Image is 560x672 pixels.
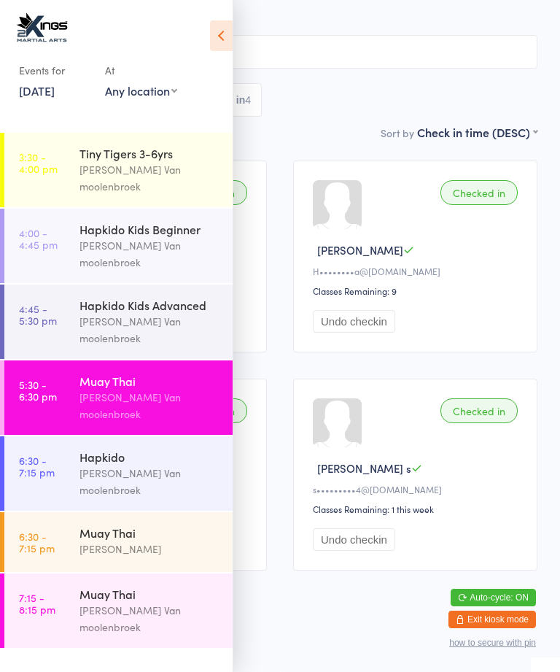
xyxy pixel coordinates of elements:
[19,151,58,174] time: 3:30 - 4:00 pm
[317,242,403,258] span: [PERSON_NAME]
[105,82,177,99] div: Any location
[245,94,251,106] div: 4
[79,465,220,498] div: [PERSON_NAME] Van moolenbroek
[451,589,536,606] button: Auto-cycle: ON
[105,58,177,82] div: At
[23,35,537,69] input: Search
[15,11,69,44] img: Two Kings Martial Arts
[79,586,220,602] div: Muay Thai
[79,541,220,557] div: [PERSON_NAME]
[19,227,58,250] time: 4:00 - 4:45 pm
[79,449,220,465] div: Hapkido
[79,297,220,313] div: Hapkido Kids Advanced
[4,436,233,511] a: 6:30 -7:15 pmHapkido[PERSON_NAME] Van moolenbroek
[4,133,233,207] a: 3:30 -4:00 pmTiny Tigers 3-6yrs[PERSON_NAME] Van moolenbroek
[313,483,522,495] div: s•••••••••4@[DOMAIN_NAME]
[19,530,55,554] time: 6:30 - 7:15 pm
[79,237,220,271] div: [PERSON_NAME] Van moolenbroek
[79,145,220,161] div: Tiny Tigers 3-6yrs
[381,125,414,140] label: Sort by
[317,460,411,476] span: [PERSON_NAME] s
[313,265,522,277] div: H••••••••a@[DOMAIN_NAME]
[79,313,220,347] div: [PERSON_NAME] Van moolenbroek
[19,379,57,402] time: 5:30 - 6:30 pm
[417,124,537,140] div: Check in time (DESC)
[4,512,233,572] a: 6:30 -7:15 pmMuay Thai[PERSON_NAME]
[313,528,395,551] button: Undo checkin
[4,209,233,283] a: 4:00 -4:45 pmHapkido Kids Beginner[PERSON_NAME] Van moolenbroek
[79,602,220,636] div: [PERSON_NAME] Van moolenbroek
[4,285,233,359] a: 4:45 -5:30 pmHapkido Kids Advanced[PERSON_NAME] Van moolenbroek
[19,82,55,99] a: [DATE]
[449,638,536,648] button: how to secure with pin
[19,455,55,478] time: 6:30 - 7:15 pm
[19,58,90,82] div: Events for
[440,180,518,205] div: Checked in
[79,221,220,237] div: Hapkido Kids Beginner
[79,525,220,541] div: Muay Thai
[79,161,220,195] div: [PERSON_NAME] Van moolenbroek
[19,303,57,326] time: 4:45 - 5:30 pm
[79,373,220,389] div: Muay Thai
[313,503,522,515] div: Classes Remaining: 1 this week
[79,389,220,422] div: [PERSON_NAME] Van moolenbroek
[4,573,233,648] a: 7:15 -8:15 pmMuay Thai[PERSON_NAME] Van moolenbroek
[448,611,536,628] button: Exit kiosk mode
[313,310,395,333] button: Undo checkin
[440,398,518,423] div: Checked in
[4,360,233,435] a: 5:30 -6:30 pmMuay Thai[PERSON_NAME] Van moolenbroek
[313,285,522,297] div: Classes Remaining: 9
[19,592,55,615] time: 7:15 - 8:15 pm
